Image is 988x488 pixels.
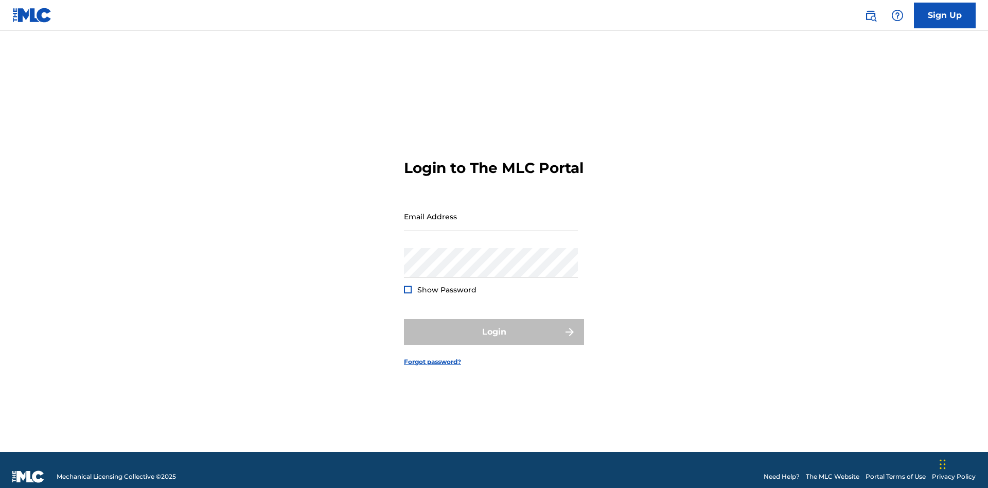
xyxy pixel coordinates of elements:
[887,5,908,26] div: Help
[864,9,877,22] img: search
[860,5,881,26] a: Public Search
[866,472,926,481] a: Portal Terms of Use
[404,357,461,367] a: Forgot password?
[764,472,800,481] a: Need Help?
[417,285,477,294] span: Show Password
[940,449,946,480] div: Drag
[891,9,904,22] img: help
[937,439,988,488] iframe: Chat Widget
[12,8,52,23] img: MLC Logo
[12,470,44,483] img: logo
[932,472,976,481] a: Privacy Policy
[57,472,176,481] span: Mechanical Licensing Collective © 2025
[806,472,859,481] a: The MLC Website
[914,3,976,28] a: Sign Up
[404,159,584,177] h3: Login to The MLC Portal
